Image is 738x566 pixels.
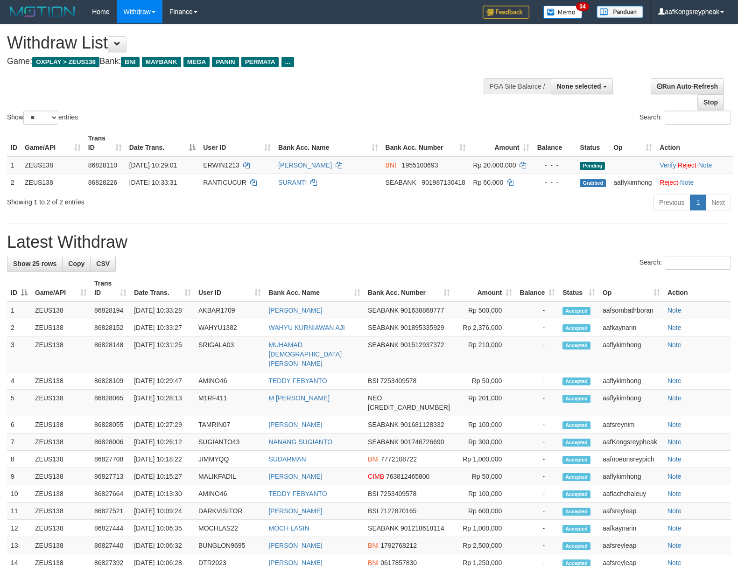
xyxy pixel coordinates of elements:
input: Search: [665,111,731,125]
td: - [516,503,559,520]
div: - - - [537,161,572,170]
th: Date Trans.: activate to sort column ascending [130,275,195,301]
a: [PERSON_NAME] [268,307,322,314]
span: MAYBANK [142,57,181,67]
td: MALIKFADIL [195,468,265,485]
td: 13 [7,537,31,554]
span: ERWIN1213 [203,161,239,169]
a: Note [668,473,682,480]
td: 86828148 [91,336,130,372]
span: Accepted [562,377,590,385]
span: Show 25 rows [13,260,56,267]
td: [DATE] 10:29:47 [130,372,195,390]
td: 86827664 [91,485,130,503]
td: aaflykimhong [599,390,664,416]
td: ZEUS138 [31,390,91,416]
td: 86827521 [91,503,130,520]
span: [DATE] 10:33:31 [129,179,177,186]
td: 6 [7,416,31,433]
td: TAMRIN07 [195,416,265,433]
td: 2 [7,174,21,191]
td: ZEUS138 [31,319,91,336]
td: Rp 300,000 [454,433,516,451]
span: Copy 901895335929 to clipboard [401,324,444,331]
span: 86828226 [88,179,117,186]
h4: Game: Bank: [7,57,483,66]
td: aaflykimhong [599,372,664,390]
span: Accepted [562,490,590,498]
a: Next [705,195,731,210]
td: - [516,336,559,372]
a: Note [668,307,682,314]
button: None selected [551,78,613,94]
span: Accepted [562,542,590,550]
td: [DATE] 10:18:22 [130,451,195,468]
a: Show 25 rows [7,256,63,272]
th: Game/API: activate to sort column ascending [31,275,91,301]
td: - [516,468,559,485]
td: [DATE] 10:06:35 [130,520,195,537]
th: Bank Acc. Number: activate to sort column ascending [382,130,470,156]
td: WAHYU1382 [195,319,265,336]
th: Op: activate to sort column ascending [599,275,664,301]
td: - [516,520,559,537]
td: 86827708 [91,451,130,468]
span: Accepted [562,456,590,464]
td: Rp 201,000 [454,390,516,416]
a: Note [668,490,682,497]
a: Note [698,161,712,169]
span: BSI [368,490,379,497]
a: MUHAMAD [DEMOGRAPHIC_DATA][PERSON_NAME] [268,341,342,367]
span: Accepted [562,473,590,481]
span: SEABANK [368,524,399,532]
td: - [516,372,559,390]
a: Note [668,341,682,349]
td: aafKongsreypheak [599,433,664,451]
span: Copy 901681128332 to clipboard [401,421,444,428]
td: aafsombathboran [599,301,664,319]
img: MOTION_logo.png [7,5,78,19]
a: Previous [653,195,690,210]
td: Rp 210,000 [454,336,516,372]
a: CSV [90,256,116,272]
span: BNI [368,455,379,463]
span: PANIN [212,57,239,67]
span: RANTICUCUR [203,179,246,186]
span: Copy 5859459280659524 to clipboard [368,404,450,411]
th: Balance: activate to sort column ascending [516,275,559,301]
td: AKBAR1709 [195,301,265,319]
td: [DATE] 10:33:27 [130,319,195,336]
a: M [PERSON_NAME] [268,394,330,402]
td: [DATE] 10:31:25 [130,336,195,372]
span: BSI [368,507,379,515]
a: Reject [678,161,696,169]
span: Copy 7253409578 to clipboard [380,377,417,384]
span: Copy 1792768212 to clipboard [380,542,417,549]
a: Note [668,438,682,446]
td: [DATE] 10:13:30 [130,485,195,503]
td: 86828055 [91,416,130,433]
a: Note [668,324,682,331]
td: aafsreyleap [599,537,664,554]
td: Rp 2,500,000 [454,537,516,554]
a: [PERSON_NAME] [268,421,322,428]
span: PERMATA [241,57,279,67]
th: Bank Acc. Number: activate to sort column ascending [364,275,454,301]
span: None selected [557,83,601,90]
a: Run Auto-Refresh [651,78,724,94]
span: Copy 1955100693 to clipboard [402,161,438,169]
th: Date Trans.: activate to sort column descending [126,130,200,156]
td: 1 [7,301,31,319]
td: aafkaynarin [599,520,664,537]
td: 4 [7,372,31,390]
label: Show entries [7,111,78,125]
th: Amount: activate to sort column ascending [454,275,516,301]
a: [PERSON_NAME] [268,507,322,515]
td: - [516,485,559,503]
h1: Withdraw List [7,34,483,52]
th: Action [664,275,731,301]
span: Copy 7253409578 to clipboard [380,490,417,497]
span: Accepted [562,421,590,429]
td: - [516,301,559,319]
a: MOCH LASIN [268,524,309,532]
